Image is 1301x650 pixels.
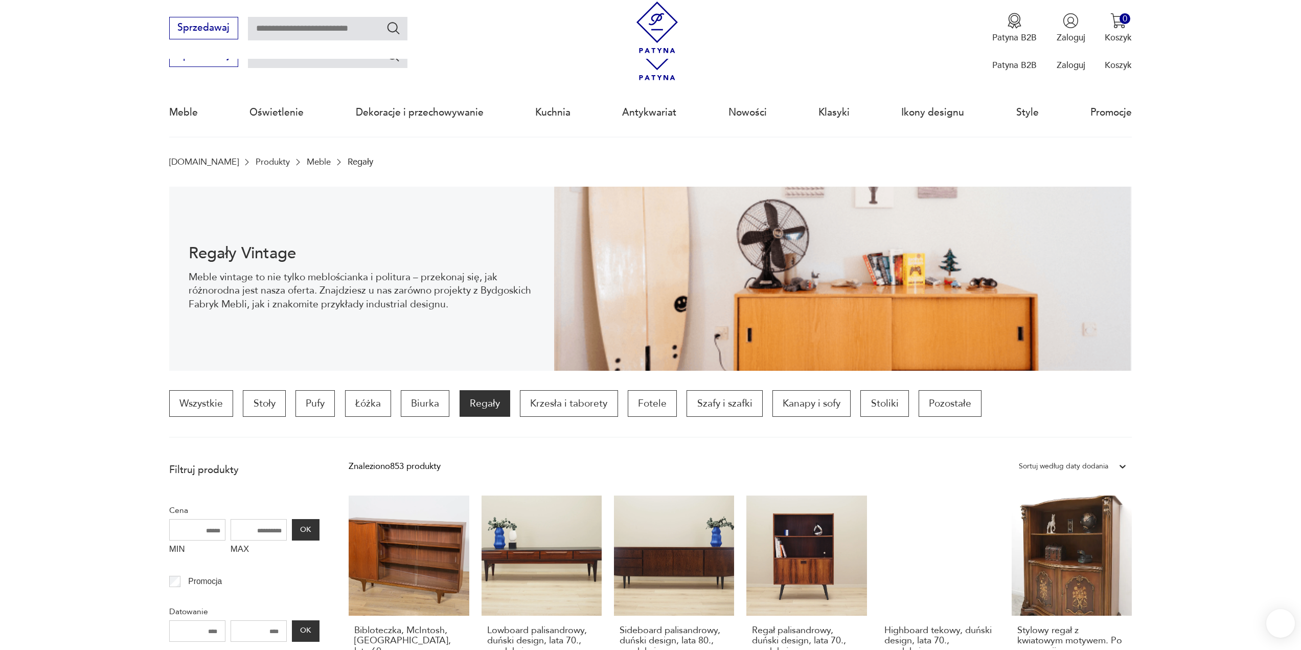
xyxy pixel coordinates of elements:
p: Zaloguj [1057,59,1085,71]
button: OK [292,620,319,642]
a: Łóżka [345,390,391,417]
label: MIN [169,541,225,560]
a: Fotele [628,390,677,417]
a: Meble [169,89,198,136]
p: Meble vintage to nie tylko meblościanka i politura – przekonaj się, jak różnorodna jest nasza ofe... [189,271,535,311]
a: Klasyki [818,89,850,136]
img: Ikonka użytkownika [1063,13,1079,29]
a: Nowości [728,89,767,136]
a: Stoły [243,390,285,417]
a: Produkty [256,157,290,167]
a: Meble [307,157,331,167]
a: Kanapy i sofy [772,390,851,417]
iframe: Smartsupp widget button [1266,609,1295,638]
a: Pufy [295,390,335,417]
p: Promocja [188,575,222,588]
a: Krzesła i taborety [520,390,618,417]
p: Koszyk [1105,32,1132,43]
img: Ikona koszyka [1110,13,1126,29]
p: Patyna B2B [992,32,1037,43]
h1: Regały Vintage [189,246,535,261]
a: Dekoracje i przechowywanie [356,89,484,136]
button: Zaloguj [1057,13,1085,43]
a: Ikony designu [901,89,964,136]
a: Pozostałe [919,390,982,417]
div: Sortuj według daty dodania [1019,460,1108,473]
button: Szukaj [386,48,401,63]
button: OK [292,519,319,541]
a: Stoliki [860,390,908,417]
img: Ikona medalu [1007,13,1022,29]
a: Promocje [1090,89,1132,136]
a: Biurka [401,390,449,417]
a: Regały [460,390,510,417]
button: 0Koszyk [1105,13,1132,43]
p: Zaloguj [1057,32,1085,43]
img: Patyna - sklep z meblami i dekoracjami vintage [631,2,683,53]
button: Patyna B2B [992,13,1037,43]
a: Kuchnia [535,89,570,136]
a: Ikona medaluPatyna B2B [992,13,1037,43]
p: Regały [348,157,373,167]
button: Sprzedawaj [169,17,238,39]
div: Znaleziono 853 produkty [349,460,441,473]
img: dff48e7735fce9207bfd6a1aaa639af4.png [554,187,1132,371]
div: 0 [1120,13,1130,24]
a: Oświetlenie [249,89,304,136]
a: Szafy i szafki [687,390,762,417]
p: Patyna B2B [992,59,1037,71]
a: Antykwariat [622,89,676,136]
a: Sprzedawaj [169,52,238,60]
a: Style [1016,89,1039,136]
p: Cena [169,504,319,517]
a: Sprzedawaj [169,25,238,33]
p: Koszyk [1105,59,1132,71]
a: Wszystkie [169,390,233,417]
a: [DOMAIN_NAME] [169,157,239,167]
p: Datowanie [169,605,319,618]
button: Szukaj [386,20,401,35]
p: Filtruj produkty [169,463,319,477]
label: MAX [231,541,287,560]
